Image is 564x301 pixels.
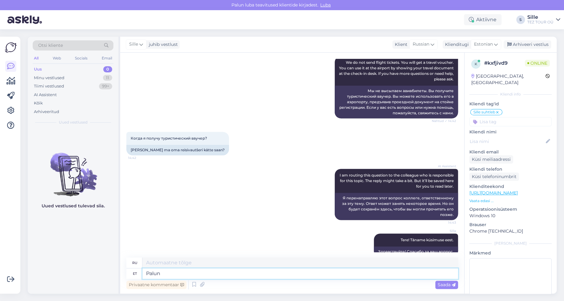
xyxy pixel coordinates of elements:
p: Uued vestlused tulevad siia. [42,203,105,209]
a: [URL][DOMAIN_NAME] [469,190,518,196]
div: TEZ TOUR OÜ [527,20,554,25]
div: Arhiveeritud [34,109,59,115]
p: Kliendi tag'id [469,101,552,107]
span: I am routing this question to the colleague who is responsible for this topic. The reply might ta... [340,173,455,189]
div: [GEOGRAPHIC_DATA], [GEOGRAPHIC_DATA] [471,73,546,86]
div: [PERSON_NAME] [469,241,552,246]
p: Kliendi telefon [469,166,552,173]
div: [PERSON_NAME] ma oma reisivautšeri kätte saan? [126,145,229,155]
input: Lisa nimi [470,138,545,145]
div: Kliendi info [469,92,552,97]
div: Email [100,54,113,62]
p: Chrome [TECHNICAL_ID] [469,228,552,234]
div: S [516,15,525,24]
div: Здравствуйте! Спасибо за ваш вопрос. [374,246,458,257]
div: Я перенаправляю этот вопрос коллеге, ответственному за эту тему. Ответ может занять некоторое вре... [335,193,458,220]
div: Uus [34,66,42,72]
img: Askly Logo [5,42,17,53]
div: Socials [74,54,89,62]
span: Estonian [474,41,493,48]
p: Brauser [469,222,552,228]
div: # kxfjivd9 [484,59,525,67]
span: 14:43 [433,220,456,225]
p: Operatsioonisüsteem [469,206,552,213]
div: AI Assistent [34,92,57,98]
div: Privaatne kommentaar [126,281,186,289]
span: 14:42 [128,156,151,160]
a: SilleTEZ TOUR OÜ [527,15,560,25]
p: Windows 10 [469,213,552,219]
div: Minu vestlused [34,75,64,81]
div: Arhiveeri vestlus [504,40,551,49]
span: Russian [413,41,429,48]
div: Klienditugi [443,41,469,48]
div: 99+ [99,83,112,89]
div: et [133,268,137,279]
span: Tere! Täname küsimuse eest. [401,238,454,242]
span: k [475,62,477,66]
div: Web [51,54,62,62]
p: Kliendi nimi [469,129,552,135]
div: Küsi meiliaadressi [469,155,513,164]
span: Saada [438,282,456,287]
p: Kliendi email [469,149,552,155]
input: Lisa tag [469,117,552,126]
div: Sille [527,15,554,20]
span: Luba [318,2,333,8]
span: We do not send flight tickets. You will get a travel voucher. You can use it at the airport by sh... [339,60,455,81]
div: Aktiivne [464,14,501,25]
div: Kõik [34,100,43,106]
span: AI Assistent [433,164,456,169]
span: Nähtud ✓ 14:42 [432,119,456,123]
span: Uued vestlused [59,120,88,125]
span: Otsi kliente [38,42,63,49]
div: Klient [392,41,407,48]
div: Мы не высылаем авиабилеты. Вы получите туристический ваучер. Вы можете использовать его в аэропор... [335,86,458,118]
div: Tiimi vestlused [34,83,64,89]
div: juhib vestlust [146,41,178,48]
span: Sille [129,41,138,48]
textarea: Palu [142,268,458,279]
p: Märkmed [469,250,552,256]
div: ru [132,258,137,268]
img: No chats [28,142,118,197]
span: Sille suhtleb [473,110,495,114]
div: Küsi telefoninumbrit [469,173,519,181]
div: All [33,54,40,62]
p: Klienditeekond [469,183,552,190]
div: 11 [103,75,112,81]
span: Sille [433,229,456,233]
span: Когда я получу туристический ваучер? [131,136,207,140]
span: Online [525,60,550,67]
div: 0 [103,66,112,72]
p: Vaata edasi ... [469,198,552,204]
